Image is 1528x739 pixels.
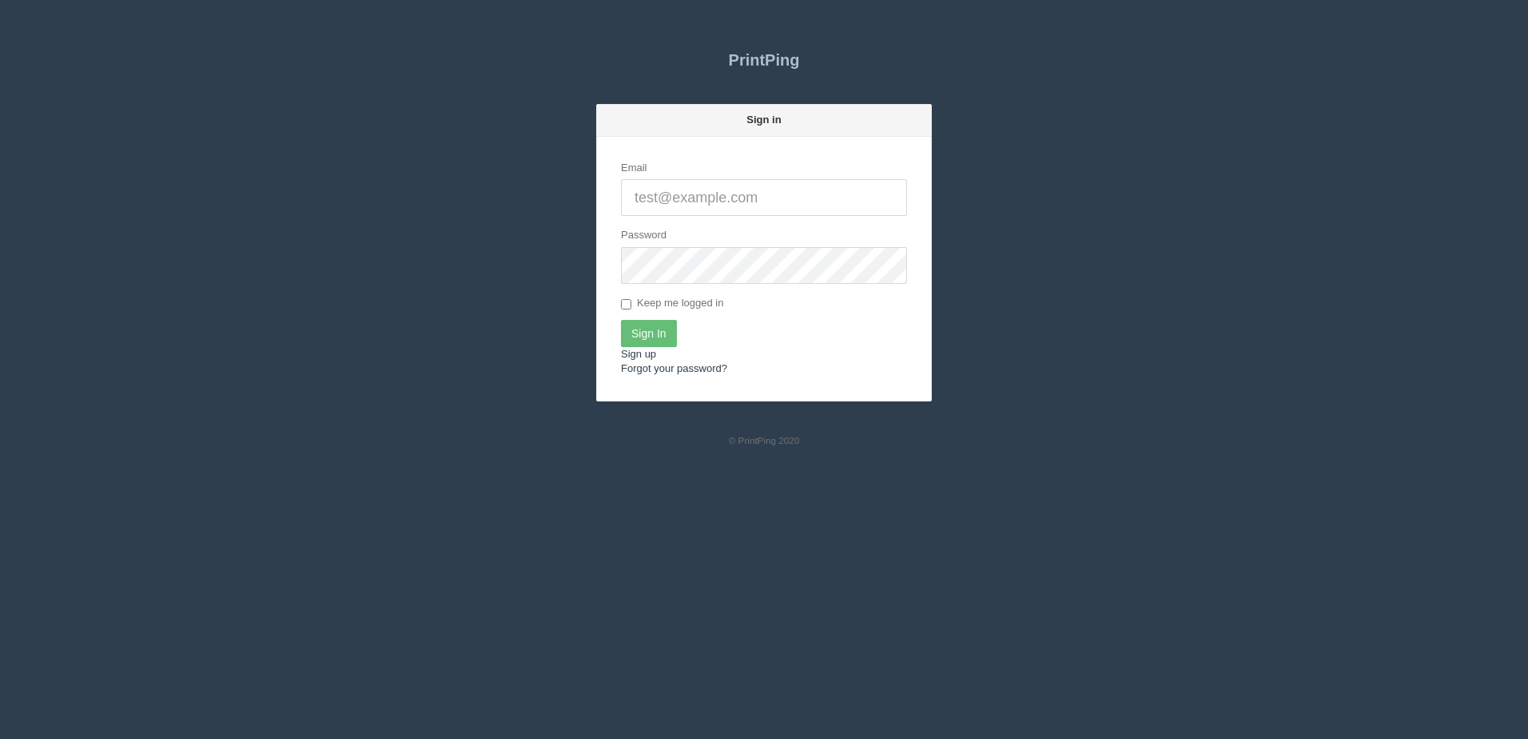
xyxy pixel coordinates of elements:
input: Keep me logged in [621,299,631,310]
input: test@example.com [621,179,907,216]
small: © PrintPing 2020 [729,435,800,445]
a: Sign up [621,348,656,360]
a: PrintPing [596,40,932,80]
input: Sign In [621,320,677,347]
label: Email [621,161,647,176]
strong: Sign in [746,114,781,126]
label: Keep me logged in [621,296,723,312]
label: Password [621,228,667,243]
a: Forgot your password? [621,362,727,374]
